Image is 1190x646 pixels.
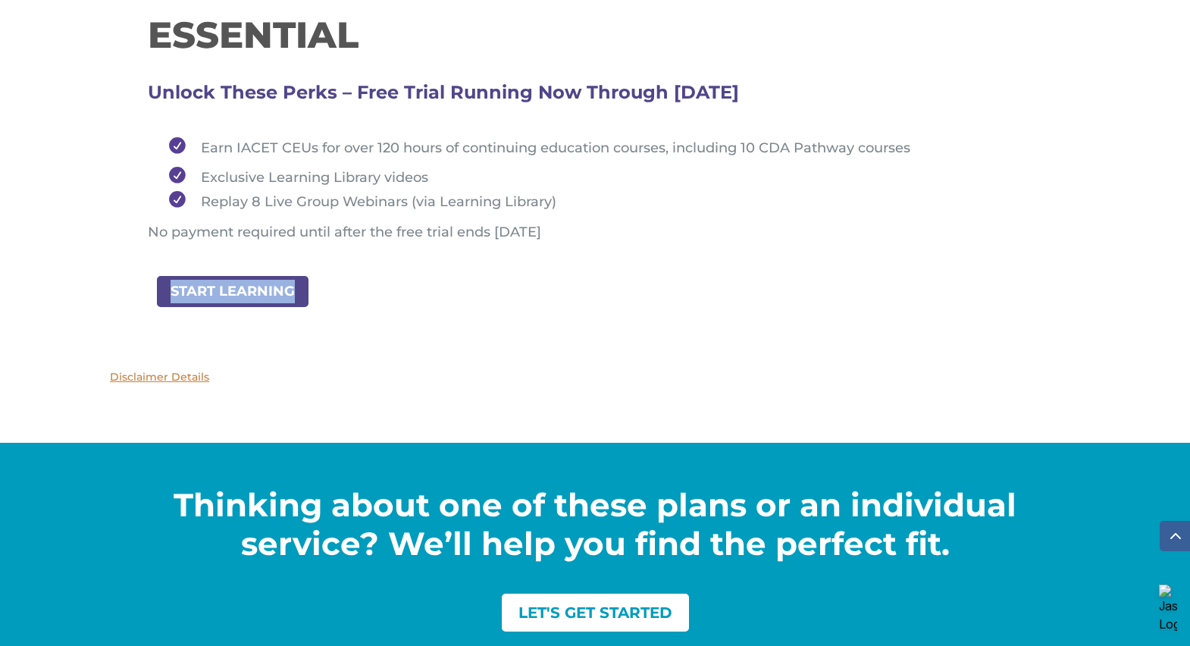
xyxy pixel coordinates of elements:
[161,161,1042,191] li: Exclusive Learning Library videos
[148,224,1042,242] p: No payment required until after the free trial ends [DATE]
[155,274,310,309] a: START LEARNING
[148,93,1042,100] h3: Unlock These Perks – Free Trial Running Now Through [DATE]
[110,368,1080,387] p: Disclaimer Details
[201,140,910,156] span: Earn IACET CEUs for over 120 hours of continuing education courses, including 10 CDA Pathway courses
[161,191,1042,210] li: Replay 8 Live Group Webinars (via Learning Library)
[110,486,1080,570] h2: Thinking about one of these plans or an individual service? We’ll help you find the perfect fit.
[502,594,689,632] a: LET'S GET STARTED
[148,17,1042,61] h1: ESSENTIAL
